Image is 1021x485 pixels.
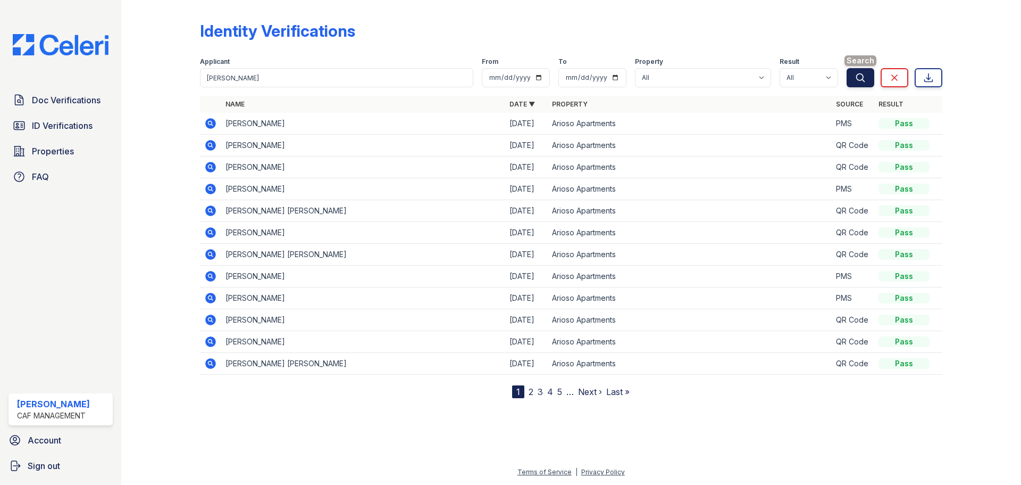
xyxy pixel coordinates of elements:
[878,140,930,151] div: Pass
[505,266,548,287] td: [DATE]
[505,200,548,222] td: [DATE]
[832,266,874,287] td: PMS
[878,162,930,172] div: Pass
[548,331,832,353] td: Arioso Apartments
[505,353,548,375] td: [DATE]
[221,331,505,353] td: [PERSON_NAME]
[221,157,505,178] td: [PERSON_NAME]
[836,100,863,108] a: Source
[509,100,535,108] a: Date ▼
[9,89,113,111] a: Doc Verifications
[832,222,874,244] td: QR Code
[517,468,572,476] a: Terms of Service
[221,113,505,135] td: [PERSON_NAME]
[9,141,113,162] a: Properties
[221,266,505,287] td: [PERSON_NAME]
[547,387,553,397] a: 4
[505,113,548,135] td: [DATE]
[878,118,930,129] div: Pass
[221,244,505,266] td: [PERSON_NAME] [PERSON_NAME]
[482,57,498,66] label: From
[578,387,602,397] a: Next ›
[878,227,930,238] div: Pass
[221,287,505,309] td: [PERSON_NAME]
[4,430,117,451] a: Account
[832,309,874,331] td: QR Code
[558,57,567,66] label: To
[512,385,524,398] div: 1
[17,410,90,421] div: CAF Management
[780,57,799,66] label: Result
[878,100,903,108] a: Result
[878,184,930,194] div: Pass
[548,157,832,178] td: Arioso Apartments
[581,468,625,476] a: Privacy Policy
[505,309,548,331] td: [DATE]
[505,287,548,309] td: [DATE]
[9,115,113,136] a: ID Verifications
[832,244,874,266] td: QR Code
[221,353,505,375] td: [PERSON_NAME] [PERSON_NAME]
[221,135,505,157] td: [PERSON_NAME]
[548,135,832,157] td: Arioso Apartments
[548,309,832,331] td: Arioso Apartments
[32,94,101,106] span: Doc Verifications
[832,200,874,222] td: QR Code
[32,119,93,132] span: ID Verifications
[4,455,117,476] a: Sign out
[847,68,874,87] button: Search
[548,178,832,200] td: Arioso Apartments
[832,331,874,353] td: QR Code
[225,100,245,108] a: Name
[548,113,832,135] td: Arioso Apartments
[200,57,230,66] label: Applicant
[548,222,832,244] td: Arioso Apartments
[32,145,74,158] span: Properties
[28,459,60,472] span: Sign out
[505,244,548,266] td: [DATE]
[552,100,588,108] a: Property
[635,57,663,66] label: Property
[548,200,832,222] td: Arioso Apartments
[505,135,548,157] td: [DATE]
[878,249,930,260] div: Pass
[832,135,874,157] td: QR Code
[878,205,930,216] div: Pass
[28,434,61,447] span: Account
[878,271,930,282] div: Pass
[832,287,874,309] td: PMS
[221,309,505,331] td: [PERSON_NAME]
[221,222,505,244] td: [PERSON_NAME]
[505,178,548,200] td: [DATE]
[878,358,930,369] div: Pass
[538,387,543,397] a: 3
[505,331,548,353] td: [DATE]
[832,353,874,375] td: QR Code
[505,157,548,178] td: [DATE]
[221,200,505,222] td: [PERSON_NAME] [PERSON_NAME]
[566,385,574,398] span: …
[17,398,90,410] div: [PERSON_NAME]
[878,315,930,325] div: Pass
[844,55,876,66] span: Search
[878,336,930,347] div: Pass
[878,293,930,303] div: Pass
[221,178,505,200] td: [PERSON_NAME]
[548,353,832,375] td: Arioso Apartments
[529,387,533,397] a: 2
[832,157,874,178] td: QR Code
[4,34,117,55] img: CE_Logo_Blue-a8612792a0a2168367f1c8372b55b34899dd931a85d93a1a3d3e32e68fde9ad4.png
[575,468,578,476] div: |
[557,387,562,397] a: 5
[548,287,832,309] td: Arioso Apartments
[548,266,832,287] td: Arioso Apartments
[505,222,548,244] td: [DATE]
[32,170,49,183] span: FAQ
[200,68,473,87] input: Search by name or phone number
[200,21,355,40] div: Identity Verifications
[606,387,630,397] a: Last »
[832,113,874,135] td: PMS
[832,178,874,200] td: PMS
[548,244,832,266] td: Arioso Apartments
